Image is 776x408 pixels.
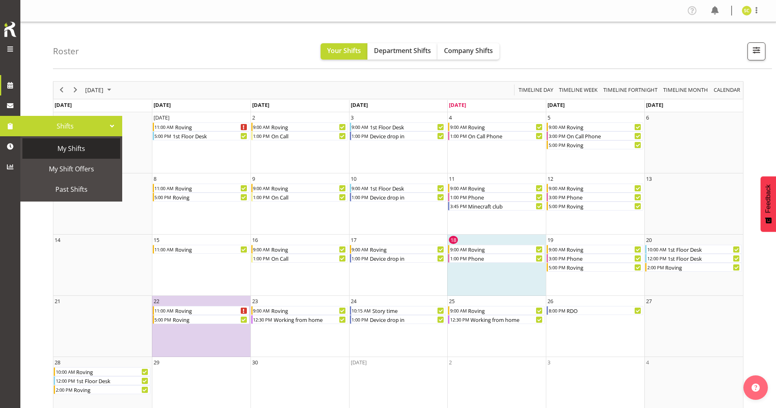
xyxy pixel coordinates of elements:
[252,236,258,244] div: 16
[350,254,446,263] div: Device drop in Begin From Wednesday, September 17, 2025 at 1:00:00 PM GMT+12:00 Ends At Wednesday...
[154,113,169,122] div: [DATE]
[447,112,546,173] td: Thursday, September 4, 2025
[369,315,446,324] div: Device drop in
[24,120,106,132] span: Shifts
[369,193,446,201] div: Device drop in
[645,263,742,272] div: Roving Begin From Saturday, September 20, 2025 at 2:00:00 PM GMT+12:00 Ends At Saturday, Septembe...
[372,306,446,315] div: Story time
[467,245,544,253] div: Roving
[664,263,741,271] div: Roving
[351,175,356,183] div: 10
[369,132,446,140] div: Device drop in
[349,173,448,235] td: Wednesday, September 10, 2025
[154,315,172,324] div: 5:00 PM
[270,254,347,262] div: On Call
[252,113,255,122] div: 2
[154,245,174,253] div: 11:00 AM
[566,184,643,192] div: Roving
[55,368,75,376] div: 10:00 AM
[646,101,663,109] span: [DATE]
[548,245,566,253] div: 9:00 AM
[349,235,448,296] td: Wednesday, September 17, 2025
[449,297,455,305] div: 25
[547,184,643,193] div: Roving Begin From Friday, September 12, 2025 at 9:00:00 AM GMT+12:00 Ends At Friday, September 12...
[547,131,643,140] div: On Call Phone Begin From Friday, September 5, 2025 at 3:00:00 PM GMT+12:00 Ends At Friday, Septem...
[448,202,545,211] div: Minecraft club Begin From Thursday, September 11, 2025 at 3:45:00 PM GMT+12:00 Ends At Thursday, ...
[53,296,152,357] td: Sunday, September 21, 2025
[351,101,368,109] span: [DATE]
[646,245,667,253] div: 10:00 AM
[645,254,742,263] div: 1st Floor Desk Begin From Saturday, September 20, 2025 at 12:00:00 PM GMT+12:00 Ends At Saturday,...
[449,132,467,140] div: 1:00 PM
[351,297,356,305] div: 24
[646,175,652,183] div: 13
[252,358,258,366] div: 30
[449,101,466,109] span: [DATE]
[646,254,667,262] div: 12:00 PM
[448,245,545,254] div: Roving Begin From Thursday, September 18, 2025 at 9:00:00 AM GMT+12:00 Ends At Thursday, Septembe...
[55,297,60,305] div: 21
[467,254,544,262] div: Phone
[270,184,347,192] div: Roving
[548,141,566,149] div: 5:00 PM
[350,184,446,193] div: 1st Floor Desk Begin From Wednesday, September 10, 2025 at 9:00:00 AM GMT+12:00 Ends At Wednesday...
[646,113,649,122] div: 6
[467,202,544,210] div: Minecraft club
[253,254,270,262] div: 1:00 PM
[152,173,251,235] td: Monday, September 8, 2025
[154,175,156,183] div: 8
[449,236,458,244] div: 18
[546,173,644,235] td: Friday, September 12, 2025
[713,85,741,95] span: calendar
[270,123,347,131] div: Roving
[152,112,251,173] td: Monday, September 1, 2025
[53,47,79,56] h4: Roster
[449,175,455,183] div: 11
[53,173,152,235] td: Sunday, September 7, 2025
[449,123,467,131] div: 9:00 AM
[350,193,446,202] div: Device drop in Begin From Wednesday, September 10, 2025 at 1:00:00 PM GMT+12:00 Ends At Wednesday...
[251,315,348,324] div: Working from home Begin From Tuesday, September 23, 2025 at 12:30:00 PM GMT+12:00 Ends At Tuesday...
[369,123,446,131] div: 1st Floor Desk
[351,123,369,131] div: 9:00 AM
[448,193,545,202] div: Phone Begin From Thursday, September 11, 2025 at 1:00:00 PM GMT+12:00 Ends At Thursday, September...
[547,175,553,183] div: 12
[154,358,159,366] div: 29
[154,236,159,244] div: 15
[54,376,150,385] div: 1st Floor Desk Begin From Sunday, September 28, 2025 at 12:00:00 PM GMT+13:00 Ends At Sunday, Sep...
[546,112,644,173] td: Friday, September 5, 2025
[437,43,499,60] button: Company Shifts
[253,315,273,324] div: 12:30 PM
[351,193,369,201] div: 1:00 PM
[26,183,116,195] span: Past Shifts
[470,315,544,324] div: Working from home
[566,141,643,149] div: Roving
[742,6,752,16] img: samuel-carter11687.jpg
[251,122,348,131] div: Roving Begin From Tuesday, September 2, 2025 at 9:00:00 AM GMT+12:00 Ends At Tuesday, September 2...
[53,235,152,296] td: Sunday, September 14, 2025
[253,193,270,201] div: 1:00 PM
[566,132,643,140] div: On Call Phone
[449,113,452,122] div: 4
[449,184,467,192] div: 9:00 AM
[251,296,349,357] td: Tuesday, September 23, 2025
[174,306,249,315] div: Roving
[252,297,258,305] div: 23
[253,132,270,140] div: 1:00 PM
[251,306,348,315] div: Roving Begin From Tuesday, September 23, 2025 at 9:00:00 AM GMT+12:00 Ends At Tuesday, September ...
[547,263,643,272] div: Roving Begin From Friday, September 19, 2025 at 5:00:00 PM GMT+12:00 Ends At Friday, September 19...
[667,254,741,262] div: 1st Floor Desk
[644,296,743,357] td: Saturday, September 27, 2025
[55,113,60,122] div: 31
[566,254,643,262] div: Phone
[273,315,347,324] div: Working from home
[73,386,150,394] div: Roving
[153,131,249,140] div: 1st Floor Desk Begin From Monday, September 1, 2025 at 5:00:00 PM GMT+12:00 Ends At Monday, Septe...
[350,245,446,254] div: Roving Begin From Wednesday, September 17, 2025 at 9:00:00 AM GMT+12:00 Ends At Wednesday, Septem...
[547,202,643,211] div: Roving Begin From Friday, September 12, 2025 at 5:00:00 PM GMT+12:00 Ends At Friday, September 12...
[152,235,251,296] td: Monday, September 15, 2025
[558,85,599,95] button: Timeline Week
[547,236,553,244] div: 19
[26,163,116,175] span: My Shift Offers
[152,296,251,357] td: Monday, September 22, 2025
